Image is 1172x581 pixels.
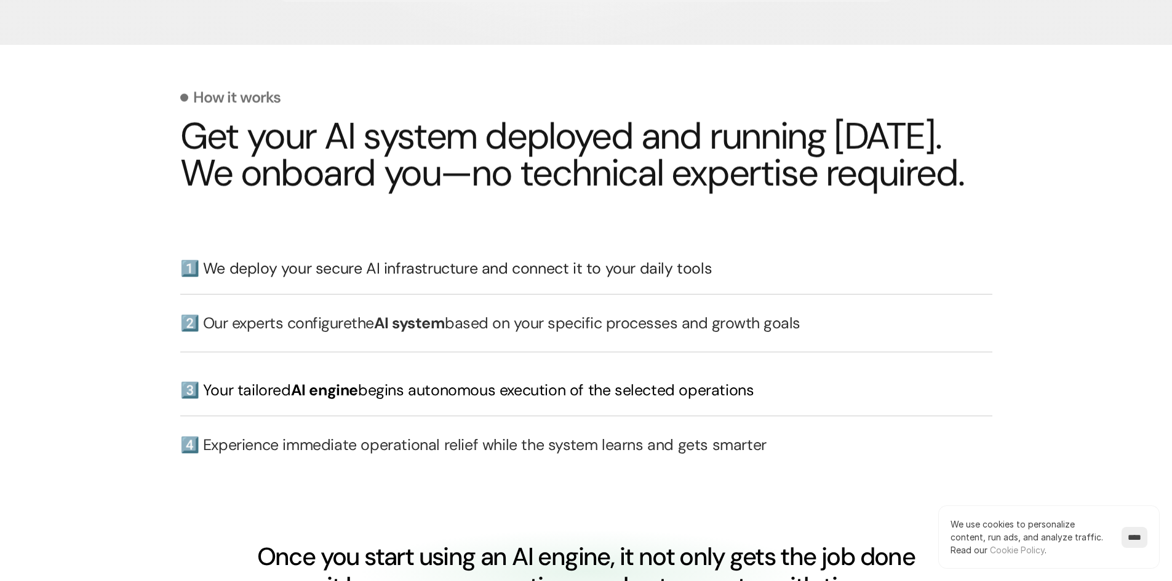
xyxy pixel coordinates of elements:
h3: 1️⃣ We deploy your secure AI infrastructure and connect it to your daily tools [180,258,992,279]
p: How it works [193,90,281,105]
h3: 2️⃣ Our experts configure based on your specific processes and growth goals [180,312,992,334]
strong: the [351,313,374,333]
h3: 3️⃣ Your tailored begins autonomous execution of the selected operations [180,379,992,401]
p: We use cookies to personalize content, run ads, and analyze traffic. [951,518,1109,556]
span: AI engine [291,380,358,400]
strong: AI system [374,313,445,333]
h2: Get your AI system deployed and running [DATE]. We onboard you—no technical expertise required. [180,118,992,192]
h3: 4️⃣ Experience immediate operational relief while the system learns and gets smarter [180,434,992,456]
span: Read our . [951,545,1046,555]
a: Cookie Policy [990,545,1045,555]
